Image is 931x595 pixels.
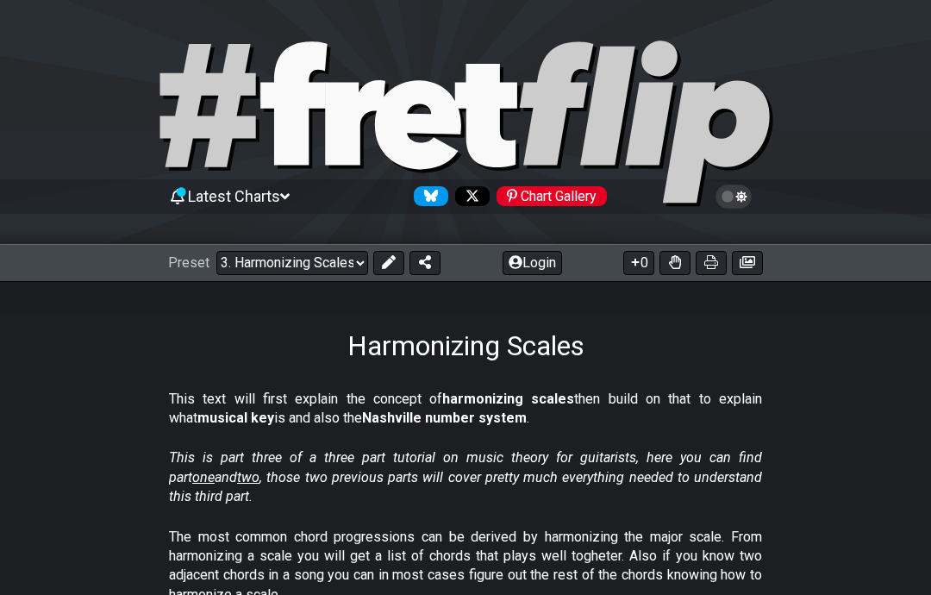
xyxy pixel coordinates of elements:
span: Toggle light / dark theme [724,189,744,204]
strong: musical key [197,410,274,426]
strong: Nashville number system [362,410,527,426]
a: #fretflip at Pinterest [490,186,607,206]
button: 0 [623,251,654,275]
strong: harmonizing scales [442,391,574,407]
span: Latest Charts [188,187,280,205]
select: Preset [216,251,368,275]
button: Share Preset [409,251,441,275]
button: Toggle Dexterity for all fretkits [659,251,690,275]
h1: Harmonizing Scales [347,329,584,362]
div: Chart Gallery [497,186,607,206]
button: Create image [732,251,763,275]
button: Print [696,251,727,275]
button: Edit Preset [373,251,404,275]
span: Preset [168,254,209,271]
button: Login [503,251,562,275]
span: two [237,469,259,485]
p: This text will first explain the concept of then build on that to explain what is and also the . [169,390,762,429]
a: Follow #fretflip at Bluesky [407,186,448,206]
span: one [192,469,215,485]
em: This is part three of a three part tutorial on music theory for guitarists, here you can find par... [169,449,762,504]
a: Follow #fretflip at X [448,186,490,206]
